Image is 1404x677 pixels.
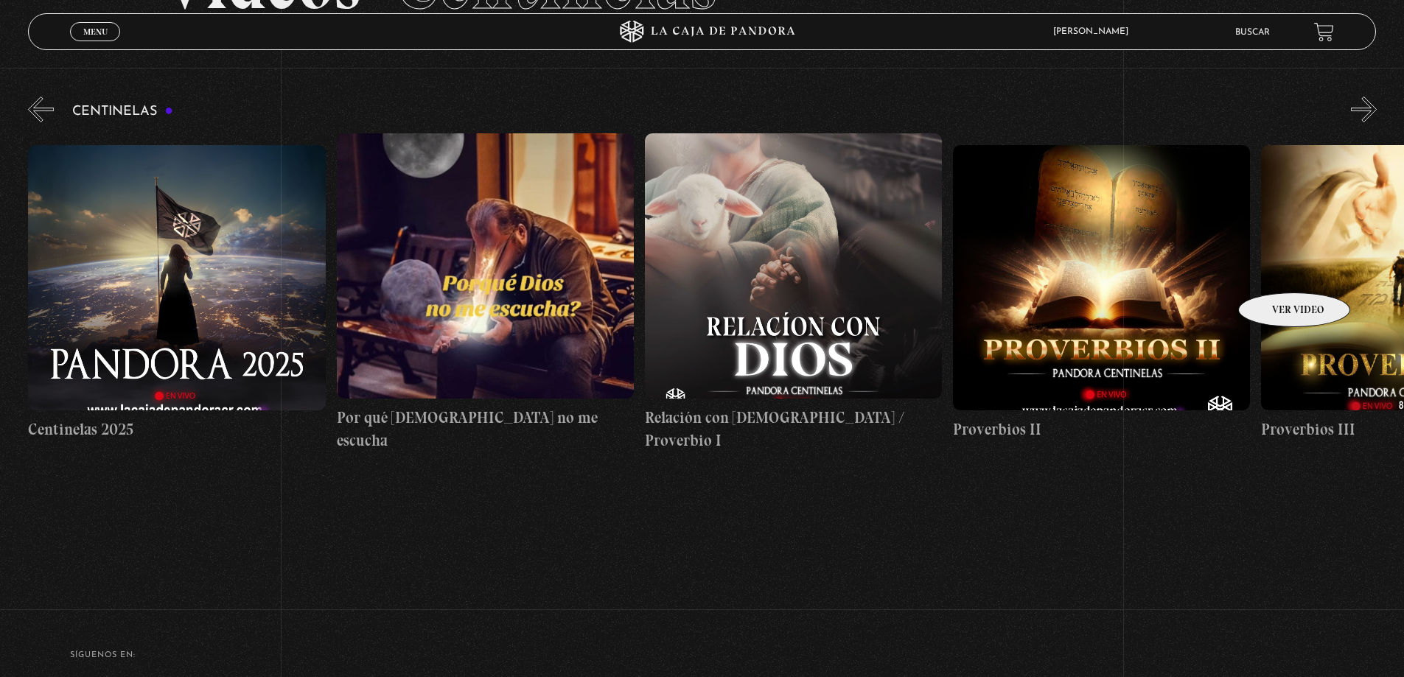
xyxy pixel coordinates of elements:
h4: Centinelas 2025 [28,418,325,441]
button: Previous [28,97,54,122]
span: Menu [83,27,108,36]
button: Next [1351,97,1377,122]
a: View your shopping cart [1314,22,1334,42]
span: Cerrar [78,40,113,50]
a: Por qué [DEMOGRAPHIC_DATA] no me escucha [337,133,634,452]
a: Proverbios II [953,133,1250,452]
h3: Centinelas [72,105,173,119]
h4: Relación con [DEMOGRAPHIC_DATA] / Proverbio I [645,406,942,452]
h4: Proverbios II [953,418,1250,441]
a: Relación con [DEMOGRAPHIC_DATA] / Proverbio I [645,133,942,452]
h4: Por qué [DEMOGRAPHIC_DATA] no me escucha [337,406,634,452]
a: Centinelas 2025 [28,133,325,452]
h4: SÍguenos en: [70,651,1334,659]
span: [PERSON_NAME] [1046,27,1143,36]
a: Buscar [1235,28,1270,37]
